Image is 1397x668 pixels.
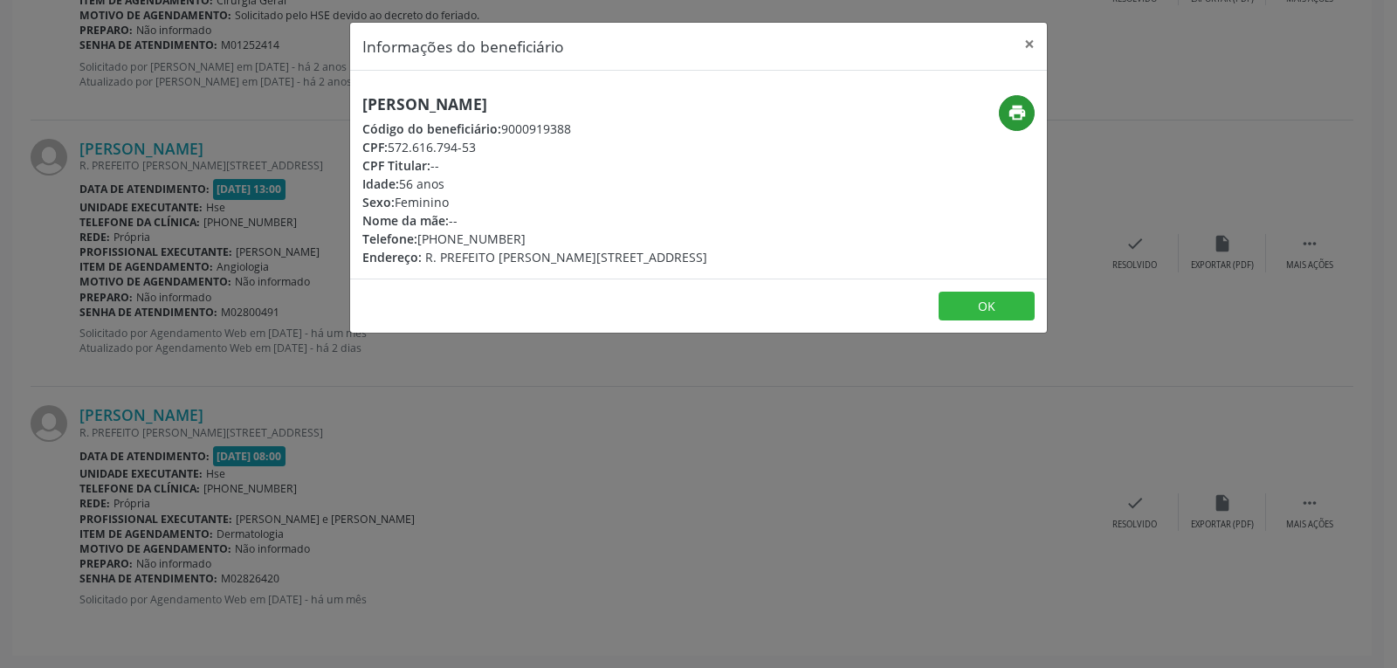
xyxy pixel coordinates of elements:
[362,157,430,174] span: CPF Titular:
[362,95,707,114] h5: [PERSON_NAME]
[362,138,707,156] div: 572.616.794-53
[1012,23,1047,65] button: Close
[362,249,422,265] span: Endereço:
[362,230,707,248] div: [PHONE_NUMBER]
[362,212,449,229] span: Nome da mãe:
[362,139,388,155] span: CPF:
[425,249,707,265] span: R. PREFEITO [PERSON_NAME][STREET_ADDRESS]
[362,35,564,58] h5: Informações do beneficiário
[362,231,417,247] span: Telefone:
[362,193,707,211] div: Feminino
[362,211,707,230] div: --
[362,120,707,138] div: 9000919388
[939,292,1035,321] button: OK
[362,121,501,137] span: Código do beneficiário:
[362,156,707,175] div: --
[362,176,399,192] span: Idade:
[1008,103,1027,122] i: print
[362,194,395,210] span: Sexo:
[999,95,1035,131] button: print
[362,175,707,193] div: 56 anos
